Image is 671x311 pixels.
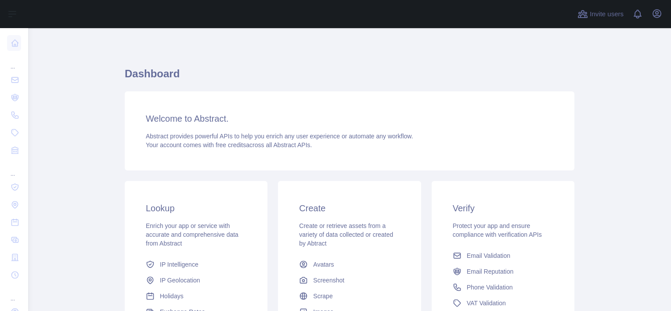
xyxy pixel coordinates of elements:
a: IP Geolocation [142,272,250,288]
span: Protect your app and ensure compliance with verification APIs [453,222,542,238]
span: VAT Validation [467,299,506,307]
span: Holidays [160,292,184,300]
span: free credits [216,141,246,148]
span: Abstract provides powerful APIs to help you enrich any user experience or automate any workflow. [146,133,413,140]
span: IP Intelligence [160,260,198,269]
span: Create or retrieve assets from a variety of data collected or created by Abtract [299,222,393,247]
a: Holidays [142,288,250,304]
span: Phone Validation [467,283,513,292]
button: Invite users [576,7,625,21]
h3: Verify [453,202,553,214]
a: Email Validation [449,248,557,264]
a: Email Reputation [449,264,557,279]
h3: Welcome to Abstract. [146,112,553,125]
a: VAT Validation [449,295,557,311]
span: IP Geolocation [160,276,200,285]
div: ... [7,53,21,70]
h1: Dashboard [125,67,574,88]
span: Scrape [313,292,332,300]
span: Email Validation [467,251,510,260]
span: Your account comes with across all Abstract APIs. [146,141,312,148]
span: Invite users [590,9,624,19]
span: Email Reputation [467,267,514,276]
span: Enrich your app or service with accurate and comprehensive data from Abstract [146,222,238,247]
a: IP Intelligence [142,257,250,272]
a: Avatars [296,257,403,272]
a: Phone Validation [449,279,557,295]
div: ... [7,160,21,177]
h3: Create [299,202,400,214]
span: Screenshot [313,276,344,285]
h3: Lookup [146,202,246,214]
a: Screenshot [296,272,403,288]
div: ... [7,285,21,302]
span: Avatars [313,260,334,269]
a: Scrape [296,288,403,304]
